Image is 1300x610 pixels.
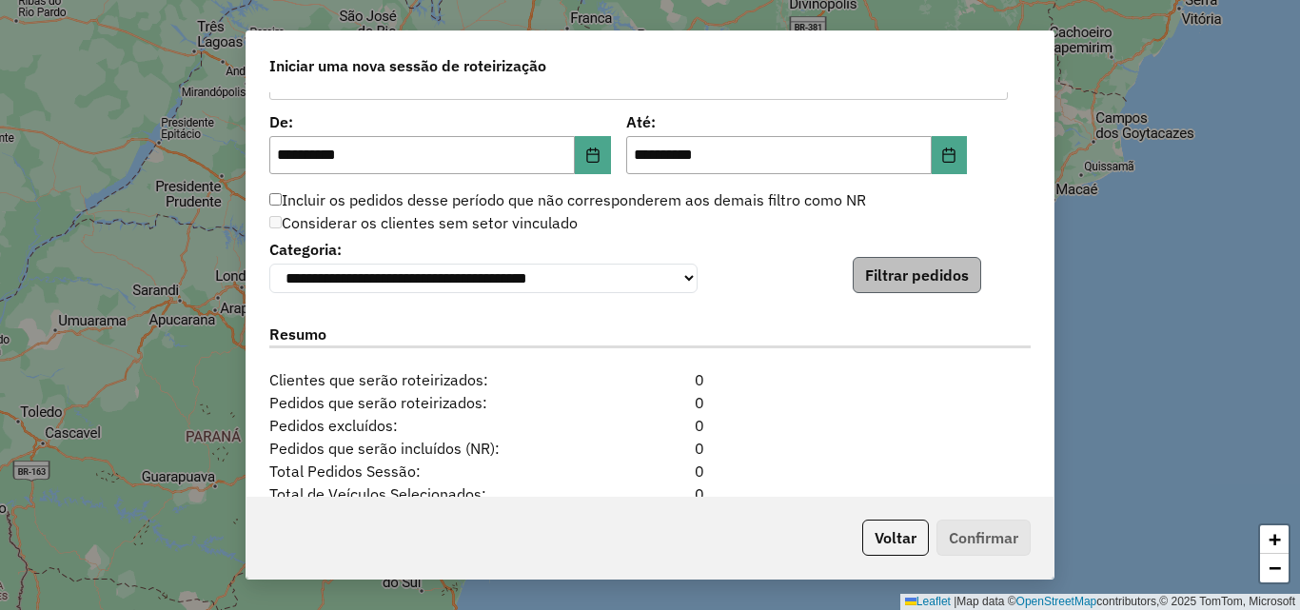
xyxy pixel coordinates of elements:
[1260,525,1289,554] a: Zoom in
[258,391,584,414] span: Pedidos que serão roteirizados:
[258,482,584,505] span: Total de Veículos Selecionados:
[626,110,968,133] label: Até:
[269,216,282,228] input: Considerar os clientes sem setor vinculado
[269,193,282,206] input: Incluir os pedidos desse período que não corresponderem aos demais filtro como NR
[584,437,715,460] div: 0
[269,110,611,133] label: De:
[584,368,715,391] div: 0
[269,238,698,261] label: Categoria:
[853,257,981,293] button: Filtrar pedidos
[584,391,715,414] div: 0
[954,595,956,608] span: |
[584,460,715,482] div: 0
[269,54,546,77] span: Iniciar uma nova sessão de roteirização
[1260,554,1289,582] a: Zoom out
[584,482,715,505] div: 0
[1269,527,1281,551] span: +
[900,594,1300,610] div: Map data © contributors,© 2025 TomTom, Microsoft
[1269,556,1281,580] span: −
[905,595,951,608] a: Leaflet
[258,414,584,437] span: Pedidos excluídos:
[269,211,578,234] label: Considerar os clientes sem setor vinculado
[932,136,968,174] button: Choose Date
[584,414,715,437] div: 0
[1016,595,1097,608] a: OpenStreetMap
[862,520,929,556] button: Voltar
[258,460,584,482] span: Total Pedidos Sessão:
[269,188,866,211] label: Incluir os pedidos desse período que não corresponderem aos demais filtro como NR
[269,323,1031,348] label: Resumo
[258,437,584,460] span: Pedidos que serão incluídos (NR):
[575,136,611,174] button: Choose Date
[258,368,584,391] span: Clientes que serão roteirizados:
